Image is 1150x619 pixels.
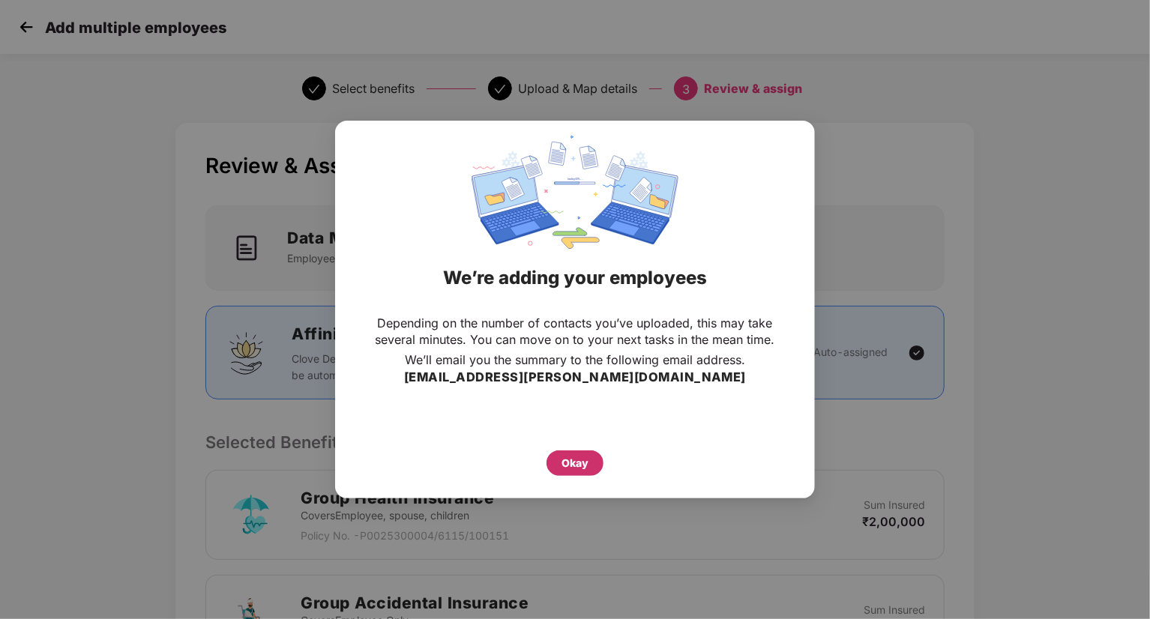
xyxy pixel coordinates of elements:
[354,249,796,307] div: We’re adding your employees
[404,368,747,387] h3: [EMAIL_ADDRESS][PERSON_NAME][DOMAIN_NAME]
[365,315,785,348] p: Depending on the number of contacts you’ve uploaded, this may take several minutes. You can move ...
[472,136,678,249] img: svg+xml;base64,PHN2ZyBpZD0iRGF0YV9zeW5jaW5nIiB4bWxucz0iaHR0cDovL3d3dy53My5vcmcvMjAwMC9zdmciIHdpZH...
[405,351,745,368] p: We’ll email you the summary to the following email address.
[562,455,588,471] div: Okay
